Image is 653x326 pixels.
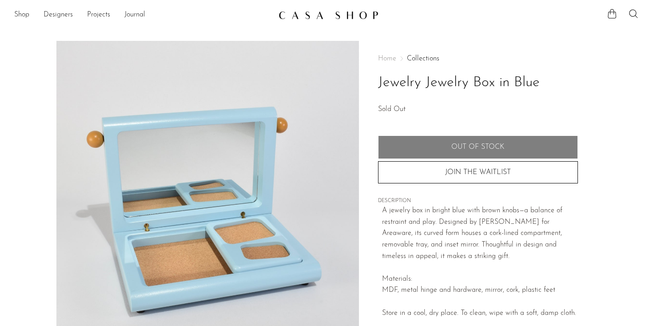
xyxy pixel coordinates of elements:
[382,275,412,282] span: Materials:
[44,9,73,21] a: Designers
[87,9,110,21] a: Projects
[451,143,504,151] span: Out of stock
[378,72,578,94] h1: Jewelry Jewelry Box in Blue
[14,8,271,23] ul: NEW HEADER MENU
[124,9,145,21] a: Journal
[378,106,406,113] span: Sold Out
[378,55,578,62] nav: Breadcrumbs
[378,197,578,205] span: DESCRIPTION
[382,286,555,294] span: MDF, metal hinge and hardware, mirror, cork, plastic feet
[378,161,578,183] button: JOIN THE WAITLIST
[407,55,439,62] a: Collections
[378,55,396,62] span: Home
[382,310,576,317] span: Store in a cool, dry place. To clean, wipe with a soft, damp cloth.
[14,8,271,23] nav: Desktop navigation
[378,135,578,159] button: Add to cart
[14,9,29,21] a: Shop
